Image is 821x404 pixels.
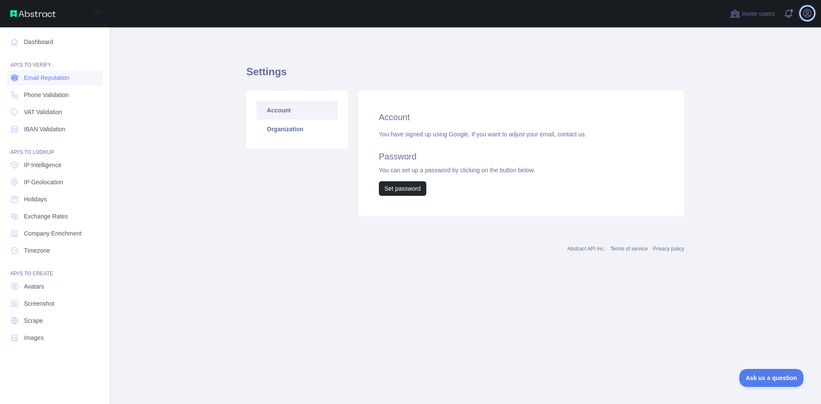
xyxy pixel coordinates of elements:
span: Scrape [24,316,43,325]
span: IP Intelligence [24,161,62,169]
img: Abstract API [10,10,56,17]
span: Invite users [742,9,775,19]
a: Holidays [7,192,103,207]
h1: Settings [246,65,684,86]
span: IP Geolocation [24,178,63,186]
button: Set password [379,181,426,196]
a: Screenshot [7,296,103,311]
a: Avatars [7,279,103,294]
a: Privacy policy [653,246,684,252]
span: Exchange Rates [24,212,68,221]
div: API'S TO VERIFY [7,51,103,68]
span: Timezone [24,246,50,255]
a: Scrape [7,313,103,328]
a: contact us. [557,131,586,138]
h2: Account [379,111,664,123]
span: Holidays [24,195,47,203]
a: Terms of service [610,246,647,252]
span: Email Reputation [24,74,70,82]
a: Account [257,101,338,120]
a: IP Geolocation [7,174,103,190]
span: Phone Validation [24,91,69,99]
div: API'S TO CREATE [7,260,103,277]
div: API'S TO LOOKUP [7,139,103,156]
button: Invite users [728,7,777,21]
span: Images [24,333,44,342]
iframe: Toggle Customer Support [739,369,804,387]
span: VAT Validation [24,108,62,116]
a: Email Reputation [7,70,103,86]
span: Screenshot [24,299,54,308]
a: Dashboard [7,34,103,50]
a: Organization [257,120,338,139]
div: You have signed up using Google. If you want to adjust your email, You can set up a password by c... [379,130,664,196]
a: VAT Validation [7,104,103,120]
a: IBAN Validation [7,121,103,137]
span: Company Enrichment [24,229,82,238]
a: Exchange Rates [7,209,103,224]
span: IBAN Validation [24,125,65,133]
h2: Password [379,150,664,162]
a: Abstract API Inc. [567,246,605,252]
a: Timezone [7,243,103,258]
a: Images [7,330,103,345]
a: Phone Validation [7,87,103,103]
a: Company Enrichment [7,226,103,241]
span: Avatars [24,282,44,291]
a: IP Intelligence [7,157,103,173]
